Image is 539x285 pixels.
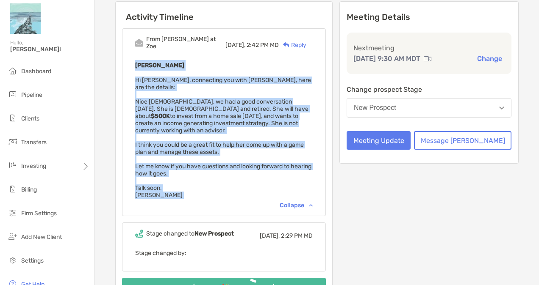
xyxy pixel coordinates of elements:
p: [DATE] 9:30 AM MDT [353,53,420,64]
img: firm-settings icon [8,208,18,218]
span: 2:42 PM MD [247,41,279,49]
span: 2:29 PM MD [281,232,313,239]
button: Meeting Update [347,131,411,150]
span: Firm Settings [21,210,57,217]
p: Next meeting [353,43,505,53]
h6: Activity Timeline [116,2,332,22]
img: Chevron icon [309,204,313,206]
b: New Prospect [194,230,234,237]
p: Change prospect Stage [347,84,511,95]
img: clients icon [8,113,18,123]
img: Reply icon [283,42,289,48]
span: [DATE], [260,232,280,239]
span: [PERSON_NAME]! [10,46,89,53]
div: Collapse [280,202,313,209]
span: Add New Client [21,233,62,241]
span: Settings [21,257,44,264]
span: Investing [21,162,46,170]
p: Stage changed by: [135,248,313,258]
button: Change [475,54,505,63]
img: Event icon [135,230,143,238]
button: Message [PERSON_NAME] [414,131,511,150]
img: communication type [424,55,431,62]
img: transfers icon [8,137,18,147]
strong: $500K [151,112,170,120]
img: pipeline icon [8,89,18,99]
div: Reply [279,41,306,49]
b: [PERSON_NAME] [135,62,184,69]
img: dashboard icon [8,66,18,76]
span: Dashboard [21,68,51,75]
span: [DATE], [225,41,245,49]
span: Pipeline [21,91,42,99]
button: New Prospect [347,98,511,118]
span: Billing [21,186,37,193]
span: Transfers [21,139,47,146]
div: From [PERSON_NAME] at Zoe [146,36,225,50]
img: investing icon [8,160,18,170]
div: New Prospect [354,104,396,112]
span: Clients [21,115,39,122]
div: Stage changed to [146,230,234,237]
img: Zoe Logo [10,3,41,34]
img: billing icon [8,184,18,194]
span: Hi [PERSON_NAME], connecting you with [PERSON_NAME], here are the details: Nice [DEMOGRAPHIC_DATA... [135,77,311,199]
img: Open dropdown arrow [499,107,504,110]
img: Event icon [135,39,143,47]
img: settings icon [8,255,18,265]
p: Meeting Details [347,12,511,22]
img: add_new_client icon [8,231,18,241]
